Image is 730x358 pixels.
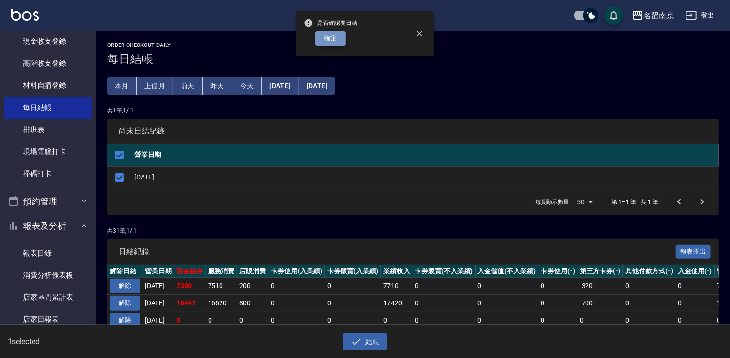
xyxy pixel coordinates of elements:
p: 共 1 筆, 1 / 1 [107,106,719,115]
p: 共 31 筆, 1 / 1 [107,226,719,235]
button: 解除 [110,279,140,293]
td: 0 [577,312,623,329]
td: 16447 [174,295,206,312]
td: [DATE] [143,312,174,329]
button: save [604,6,623,25]
th: 入金使用(-) [675,265,715,278]
td: [DATE] [143,295,174,312]
td: 7710 [381,278,412,295]
td: 0 [675,312,715,329]
h6: 1 selected [8,336,181,347]
td: 0 [675,278,715,295]
a: 排班表 [4,119,92,141]
th: 營業日期 [132,144,719,167]
div: 50 [574,189,597,215]
button: close [409,23,430,44]
td: 0 [268,295,325,312]
td: 0 [538,295,577,312]
td: 0 [268,278,325,295]
td: 0 [538,278,577,295]
td: 0 [325,278,381,295]
a: 現金收支登錄 [4,30,92,52]
td: 0 [412,312,476,329]
img: Logo [11,9,39,21]
td: 0 [237,312,268,329]
td: 0 [381,312,412,329]
th: 業績收入 [381,265,412,278]
th: 服務消費 [206,265,237,278]
button: [DATE] [299,77,335,95]
span: 日結紀錄 [119,247,676,257]
th: 營業日期 [143,265,174,278]
span: 是否確認要日結 [304,18,357,28]
th: 其他付款方式(-) [623,265,675,278]
td: 7510 [206,278,237,295]
button: 前天 [173,77,203,95]
button: 報表匯出 [676,245,711,259]
a: 每日結帳 [4,97,92,119]
button: 報表及分析 [4,213,92,238]
th: 入金儲值(不入業績) [476,265,539,278]
p: 每頁顯示數量 [535,198,570,206]
span: 尚未日結紀錄 [119,126,707,136]
a: 報表目錄 [4,242,92,264]
button: 今天 [232,77,262,95]
td: 0 [174,312,206,329]
button: 登出 [682,7,719,24]
a: 掃碼打卡 [4,163,92,185]
td: 0 [268,312,325,329]
td: 0 [623,312,675,329]
button: 本月 [107,77,137,95]
button: [DATE] [262,77,299,95]
th: 第三方卡券(-) [577,265,623,278]
button: 結帳 [343,333,387,351]
div: 名留南京 [643,10,674,22]
td: 200 [237,278,268,295]
td: 16620 [206,295,237,312]
td: -320 [577,278,623,295]
td: 0 [325,295,381,312]
th: 卡券販賣(入業績) [325,265,381,278]
td: 7390 [174,278,206,295]
a: 報表匯出 [676,246,711,256]
td: [DATE] [132,166,719,189]
td: 0 [325,312,381,329]
td: 0 [476,295,539,312]
td: 17420 [381,295,412,312]
button: 解除 [110,313,140,328]
td: 0 [538,312,577,329]
a: 店家日報表 [4,308,92,330]
td: -700 [577,295,623,312]
th: 卡券使用(入業績) [268,265,325,278]
a: 材料自購登錄 [4,74,92,96]
button: 解除 [110,296,140,311]
td: 0 [623,278,675,295]
h3: 每日結帳 [107,52,719,66]
td: 0 [476,312,539,329]
a: 店家區間累計表 [4,286,92,308]
td: [DATE] [143,278,174,295]
td: 800 [237,295,268,312]
th: 店販消費 [237,265,268,278]
td: 0 [412,278,476,295]
h2: Order checkout daily [107,42,719,48]
button: 預約管理 [4,189,92,214]
td: 0 [476,278,539,295]
th: 解除日結 [107,265,143,278]
p: 第 1–1 筆 共 1 筆 [612,198,658,206]
a: 現場電腦打卡 [4,141,92,163]
a: 高階收支登錄 [4,52,92,74]
button: 昨天 [203,77,232,95]
td: 0 [675,295,715,312]
button: 確定 [315,31,346,46]
th: 卡券販賣(不入業績) [412,265,476,278]
a: 消費分析儀表板 [4,264,92,286]
th: 卡券使用(-) [538,265,577,278]
td: 0 [623,295,675,312]
td: 0 [206,312,237,329]
button: 上個月 [137,77,173,95]
button: 名留南京 [628,6,678,25]
td: 0 [412,295,476,312]
th: 現金結存 [174,265,206,278]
